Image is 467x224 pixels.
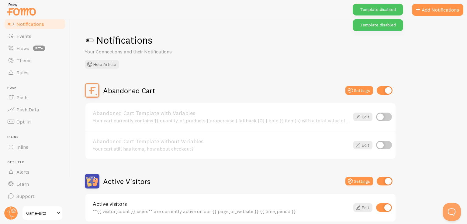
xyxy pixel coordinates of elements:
[4,141,66,153] a: Inline
[103,86,155,95] h2: Abandoned Cart
[16,107,39,113] span: Push Data
[353,141,372,149] a: Edit
[85,83,99,98] img: Abandoned Cart
[26,209,55,217] span: Game-Bitz
[4,190,66,202] a: Support
[4,18,66,30] a: Notifications
[85,34,452,46] h1: Notifications
[16,169,29,175] span: Alerts
[4,66,66,79] a: Rules
[345,177,373,185] button: Settings
[443,203,461,221] iframe: Help Scout Beacon - Open
[16,45,29,51] span: Flows
[353,4,403,15] div: Template disabled
[4,116,66,128] a: Opt-In
[353,19,403,31] div: Template disabled
[4,178,66,190] a: Learn
[16,181,29,187] span: Learn
[16,57,32,63] span: Theme
[16,94,27,100] span: Push
[93,110,350,116] a: Abandoned Cart Template with Variables
[33,46,45,51] span: beta
[7,135,66,139] span: Inline
[85,174,99,188] img: Active Visitors
[7,160,66,164] span: Get Help
[7,86,66,90] span: Push
[93,209,350,214] div: **{{ visitor_count }} users** are currently active on our {{ page_or_website }} {{ time_period }}
[4,30,66,42] a: Events
[16,33,31,39] span: Events
[6,2,37,17] img: fomo-relay-logo-orange.svg
[16,119,31,125] span: Opt-In
[16,144,28,150] span: Inline
[4,54,66,66] a: Theme
[93,139,350,144] a: Abandoned Cart Template without Variables
[22,206,63,220] a: Game-Bitz
[93,146,350,151] div: Your cart still has items, how about checkout?
[93,118,350,123] div: Your cart currently contains {{ quantity_of_products | propercase | fallback [0] | bold }} item(s...
[16,70,29,76] span: Rules
[85,60,119,69] button: Help Article
[353,113,372,121] a: Edit
[16,21,44,27] span: Notifications
[93,201,350,207] a: Active visitors
[103,177,150,186] h2: Active Visitors
[4,166,66,178] a: Alerts
[16,193,34,199] span: Support
[345,86,373,95] button: Settings
[4,104,66,116] a: Push Data
[4,91,66,104] a: Push
[353,203,372,212] a: Edit
[4,42,66,54] a: Flows beta
[85,48,231,55] p: Your Connections and their Notifications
